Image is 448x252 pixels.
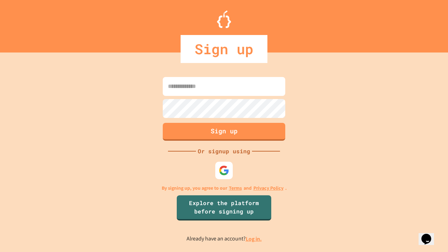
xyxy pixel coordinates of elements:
[187,234,262,243] p: Already have an account?
[162,184,287,192] p: By signing up, you agree to our and .
[219,165,229,176] img: google-icon.svg
[419,224,441,245] iframe: chat widget
[163,123,285,141] button: Sign up
[181,35,267,63] div: Sign up
[177,195,271,220] a: Explore the platform before signing up
[246,235,262,243] a: Log in.
[229,184,242,192] a: Terms
[390,194,441,223] iframe: chat widget
[196,147,252,155] div: Or signup using
[253,184,283,192] a: Privacy Policy
[217,10,231,28] img: Logo.svg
